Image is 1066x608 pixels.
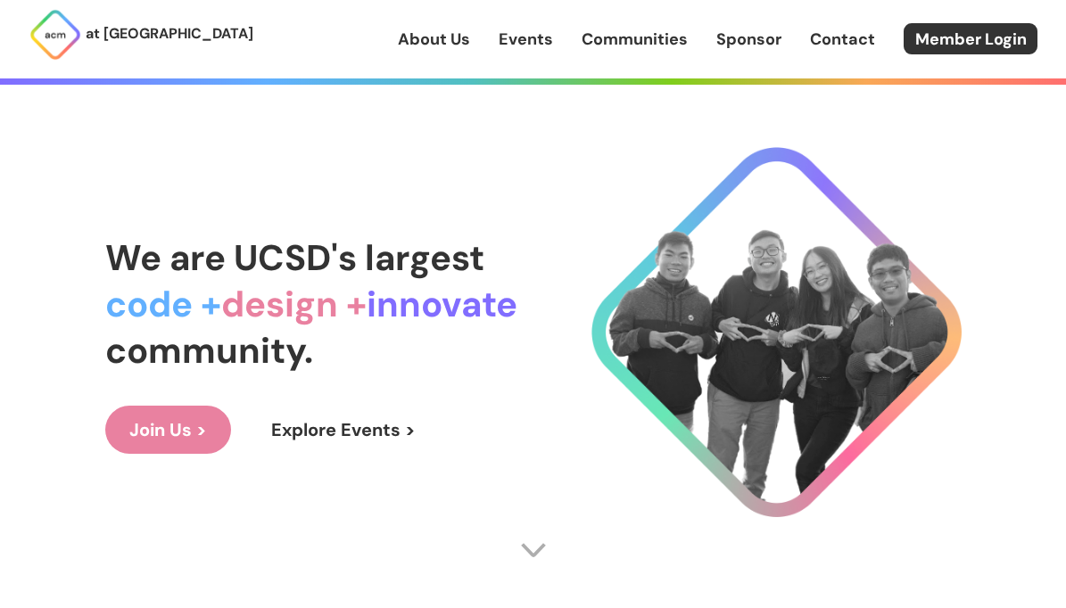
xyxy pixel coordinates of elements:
span: code + [105,281,221,327]
a: Join Us > [105,406,231,454]
a: About Us [398,28,470,51]
span: We are UCSD's largest [105,234,484,281]
img: ACM Logo [29,8,82,62]
a: at [GEOGRAPHIC_DATA] [29,8,253,62]
a: Communities [582,28,688,51]
a: Sponsor [716,28,781,51]
a: Member Login [904,23,1037,54]
img: Scroll Arrow [520,537,547,563]
span: innovate [367,281,517,327]
a: Contact [810,28,875,51]
span: community. [105,327,313,374]
a: Events [499,28,553,51]
img: Cool Logo [591,147,962,517]
span: design + [221,281,367,327]
p: at [GEOGRAPHIC_DATA] [86,22,253,45]
a: Explore Events > [247,406,440,454]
